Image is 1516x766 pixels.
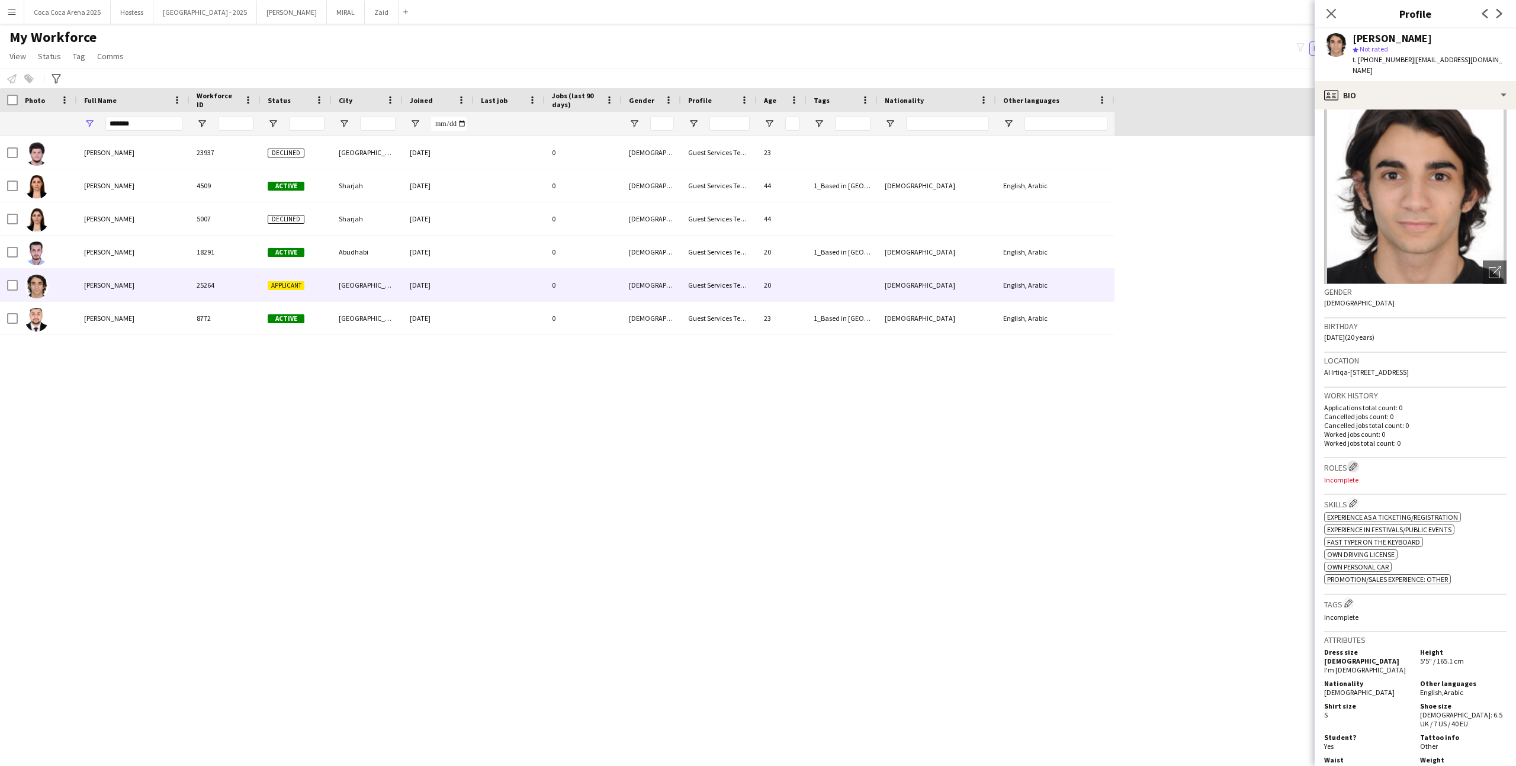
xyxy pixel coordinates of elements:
[1315,6,1516,21] h3: Profile
[681,169,757,202] div: Guest Services Team
[878,269,996,301] div: [DEMOGRAPHIC_DATA]
[1327,562,1389,571] span: Own Personal Car
[403,269,474,301] div: [DATE]
[1420,710,1502,728] span: [DEMOGRAPHIC_DATA]: 6.5 UK / 7 US / 40 EU
[25,275,49,298] img: Mohammad Elsabbagh
[885,96,924,105] span: Nationality
[622,236,681,268] div: [DEMOGRAPHIC_DATA]
[1353,55,1502,75] span: | [EMAIL_ADDRESS][DOMAIN_NAME]
[1324,497,1507,510] h3: Skills
[996,169,1114,202] div: English, Arabic
[73,51,85,62] span: Tag
[68,49,90,64] a: Tag
[757,169,807,202] div: 44
[84,247,134,256] span: [PERSON_NAME]
[1324,368,1409,376] span: Al Irtiqa-[STREET_ADDRESS]
[189,236,261,268] div: 18291
[197,118,207,129] button: Open Filter Menu
[1327,538,1420,546] span: Fast Typer on the Keyboard
[268,149,304,157] span: Declined
[365,1,399,24] button: Zaid
[268,314,304,323] span: Active
[332,136,403,169] div: [GEOGRAPHIC_DATA]
[403,136,474,169] div: [DATE]
[1324,107,1507,284] img: Crew avatar or photo
[38,51,61,62] span: Status
[327,1,365,24] button: MIRAL
[709,117,750,131] input: Profile Filter Input
[1324,635,1507,645] h3: Attributes
[1324,701,1411,710] h5: Shirt size
[189,269,261,301] div: 25264
[1003,96,1059,105] span: Other languages
[403,236,474,268] div: [DATE]
[1324,613,1507,622] p: Incomplete
[92,49,129,64] a: Comms
[545,236,622,268] div: 0
[545,136,622,169] div: 0
[764,96,776,105] span: Age
[1315,81,1516,110] div: Bio
[1324,403,1507,412] p: Applications total count: 0
[84,96,117,105] span: Full Name
[1420,755,1507,764] h5: Weight
[906,117,989,131] input: Nationality Filter Input
[189,202,261,235] div: 5007
[1324,733,1411,742] h5: Student?
[1309,41,1372,56] button: Everyone10,705
[1324,461,1507,473] h3: Roles
[189,302,261,334] div: 8772
[84,314,134,323] span: ‪[PERSON_NAME]‬‏
[25,142,49,166] img: Ahmad Alsabbagh
[481,96,508,105] span: Last job
[25,242,49,265] img: Mahmood Sabbagh
[681,269,757,301] div: Guest Services Team
[111,1,153,24] button: Hostess
[197,91,239,109] span: Workforce ID
[622,169,681,202] div: [DEMOGRAPHIC_DATA]
[681,302,757,334] div: Guest Services Team
[9,28,97,46] span: My Workforce
[24,1,111,24] button: Coca Coca Arena 2025
[1420,656,1464,665] span: 5'5" / 165.1 cm
[996,236,1114,268] div: English, Arabic
[25,175,49,199] img: Batoul Sabbagh
[681,236,757,268] div: Guest Services Team
[105,117,182,131] input: Full Name Filter Input
[878,236,996,268] div: [DEMOGRAPHIC_DATA]
[410,96,433,105] span: Joined
[814,96,830,105] span: Tags
[996,302,1114,334] div: English, Arabic
[49,72,63,86] app-action-btn: Advanced filters
[757,136,807,169] div: 23
[629,118,640,129] button: Open Filter Menu
[1324,597,1507,610] h3: Tags
[629,96,654,105] span: Gender
[764,118,775,129] button: Open Filter Menu
[545,302,622,334] div: 0
[1327,513,1458,522] span: Experience as a Ticketing/Registration
[1420,742,1438,751] span: Other
[431,117,467,131] input: Joined Filter Input
[25,96,45,105] span: Photo
[1483,260,1507,284] div: Open photos pop-in
[268,96,291,105] span: Status
[1324,298,1395,307] span: [DEMOGRAPHIC_DATA]
[835,117,871,131] input: Tags Filter Input
[410,118,420,129] button: Open Filter Menu
[996,269,1114,301] div: English, Arabic
[189,136,261,169] div: 23937
[332,269,403,301] div: [GEOGRAPHIC_DATA]
[339,96,352,105] span: City
[1324,648,1411,665] h5: Dress size [DEMOGRAPHIC_DATA]
[552,91,600,109] span: Jobs (last 90 days)
[878,169,996,202] div: [DEMOGRAPHIC_DATA]
[1444,688,1463,697] span: Arabic
[545,169,622,202] div: 0
[1420,733,1507,742] h5: Tattoo info
[218,117,253,131] input: Workforce ID Filter Input
[403,302,474,334] div: [DATE]
[1324,755,1411,764] h5: Waist
[681,202,757,235] div: Guest Services Team
[339,118,349,129] button: Open Filter Menu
